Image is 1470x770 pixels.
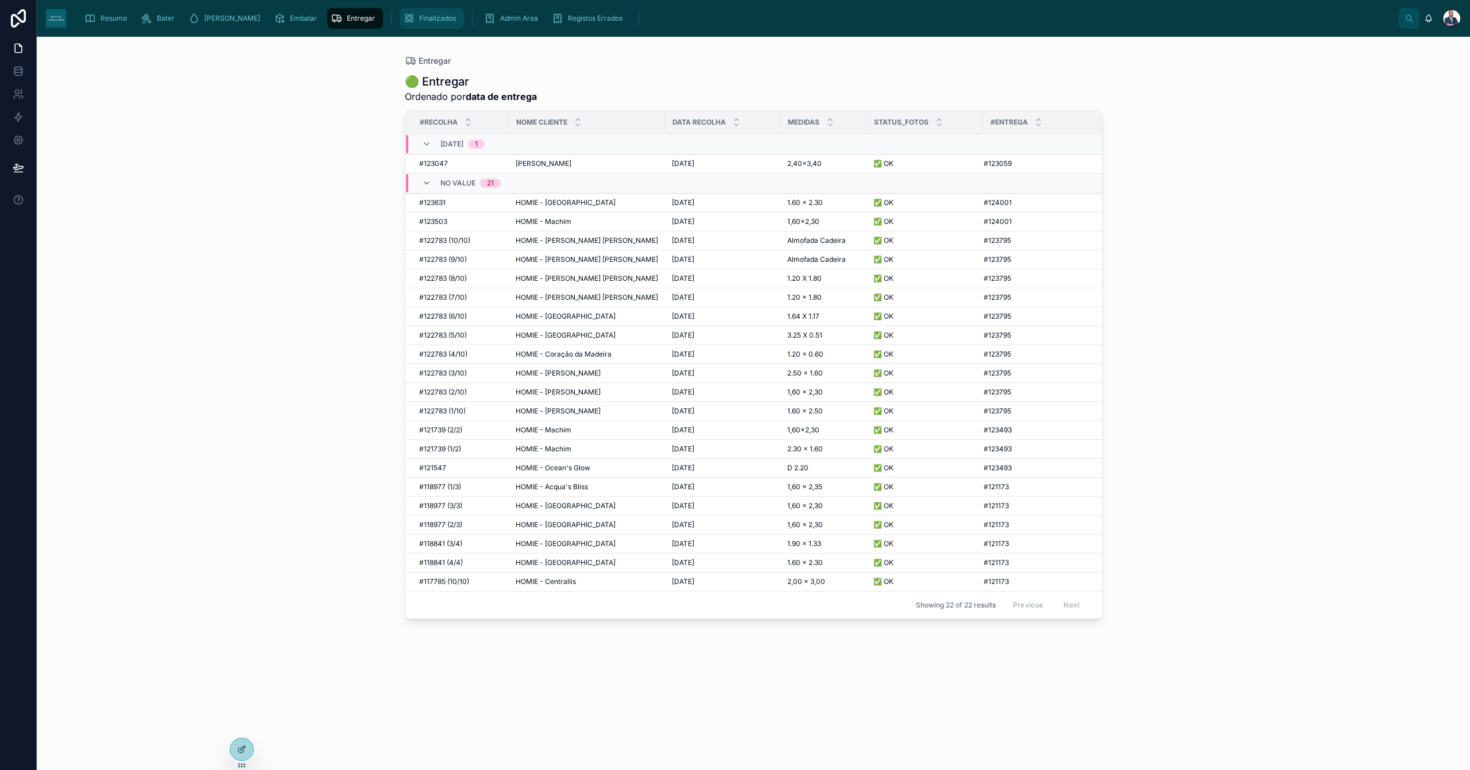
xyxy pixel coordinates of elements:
[873,407,893,416] span: ✅ OK
[984,159,1012,168] span: #123059
[787,577,825,586] span: 2,00 × 3,00
[419,159,502,168] a: #123047
[516,444,571,454] span: HOMIE - Machim
[672,388,694,397] span: [DATE]
[984,501,1090,510] a: #121173
[873,388,893,397] span: ✅ OK
[787,558,860,567] a: 1.60 x 2.30
[475,140,478,149] div: 1
[419,293,502,302] a: #122783 (7/10)
[873,539,976,548] a: ✅ OK
[419,444,461,454] span: #121739 (1/2)
[984,558,1090,567] a: #121173
[419,425,462,435] span: #121739 (2/2)
[672,293,694,302] span: [DATE]
[440,140,463,149] span: [DATE]
[873,198,893,207] span: ✅ OK
[516,577,576,586] span: HOMIE - Centrallis
[270,8,325,29] a: Embalar
[516,407,658,416] a: HOMIE - [PERSON_NAME]
[984,558,1009,567] span: #121173
[672,577,773,586] a: [DATE]
[873,217,976,226] a: ✅ OK
[516,520,616,529] span: HOMIE - [GEOGRAPHIC_DATA]
[873,388,976,397] a: ✅ OK
[516,350,612,359] span: HOMIE - Coração da Madeira
[787,501,860,510] a: 1,60 × 2,30
[787,331,860,340] a: 3.25 X 0.51
[672,501,773,510] a: [DATE]
[419,577,469,586] span: #117785 (10/10)
[419,369,502,378] a: #122783 (3/10)
[984,217,1090,226] a: #124001
[787,444,823,454] span: 2.30 x 1.60
[290,14,317,23] span: Embalar
[419,274,467,283] span: #122783 (8/10)
[672,255,773,264] a: [DATE]
[516,255,658,264] a: HOMIE - [PERSON_NAME] [PERSON_NAME]
[984,577,1090,586] a: #121173
[481,8,546,29] a: Admin Area
[157,14,175,23] span: Bater
[672,444,773,454] a: [DATE]
[516,312,658,321] a: HOMIE - [GEOGRAPHIC_DATA]
[787,293,860,302] a: 1.20 x 1.80
[873,577,893,586] span: ✅ OK
[516,425,571,435] span: HOMIE - Machim
[787,369,823,378] span: 2.50 x 1.60
[984,539,1090,548] a: #121173
[873,198,976,207] a: ✅ OK
[419,350,502,359] a: #122783 (4/10)
[419,293,467,302] span: #122783 (7/10)
[984,369,1011,378] span: #123795
[672,312,773,321] a: [DATE]
[873,312,976,321] a: ✅ OK
[100,14,127,23] span: Resumo
[516,577,658,586] a: HOMIE - Centrallis
[672,463,694,473] span: [DATE]
[516,331,616,340] span: HOMIE - [GEOGRAPHIC_DATA]
[787,198,823,207] span: 1.60 x 2.30
[419,520,502,529] a: #118977 (2/3)
[420,118,458,127] span: #Recolha
[916,601,996,610] span: Showing 22 of 22 results
[984,293,1011,302] span: #123795
[516,312,616,321] span: HOMIE - [GEOGRAPHIC_DATA]
[516,293,658,302] a: HOMIE - [PERSON_NAME] [PERSON_NAME]
[419,198,502,207] a: #123631
[672,217,773,226] a: [DATE]
[672,558,773,567] a: [DATE]
[672,558,694,567] span: [DATE]
[419,274,502,283] a: #122783 (8/10)
[873,331,893,340] span: ✅ OK
[516,425,658,435] a: HOMIE - Machim
[787,312,819,321] span: 1.64 X 1.17
[873,350,893,359] span: ✅ OK
[672,407,694,416] span: [DATE]
[419,444,502,454] a: #121739 (1/2)
[672,159,694,168] span: [DATE]
[419,539,462,548] span: #118841 (3/4)
[516,217,571,226] span: HOMIE - Machim
[787,444,860,454] a: 2.30 x 1.60
[787,558,823,567] span: 1.60 x 2.30
[873,236,893,245] span: ✅ OK
[419,217,502,226] a: #123503
[873,369,976,378] a: ✅ OK
[787,350,823,359] span: 1.20 x 0.60
[787,274,860,283] a: 1.20 X 1.80
[787,463,860,473] a: D 2.20
[873,558,893,567] span: ✅ OK
[984,388,1090,397] a: #123795
[873,255,976,264] a: ✅ OK
[672,425,773,435] a: [DATE]
[672,501,694,510] span: [DATE]
[516,274,658,283] span: HOMIE - [PERSON_NAME] [PERSON_NAME]
[984,482,1009,492] span: #121173
[787,539,860,548] a: 1.90 x 1.33
[516,350,658,359] a: HOMIE - Coração da Madeira
[984,312,1011,321] span: #123795
[984,331,1011,340] span: #123795
[787,520,823,529] span: 1,60 × 2,30
[672,520,773,529] a: [DATE]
